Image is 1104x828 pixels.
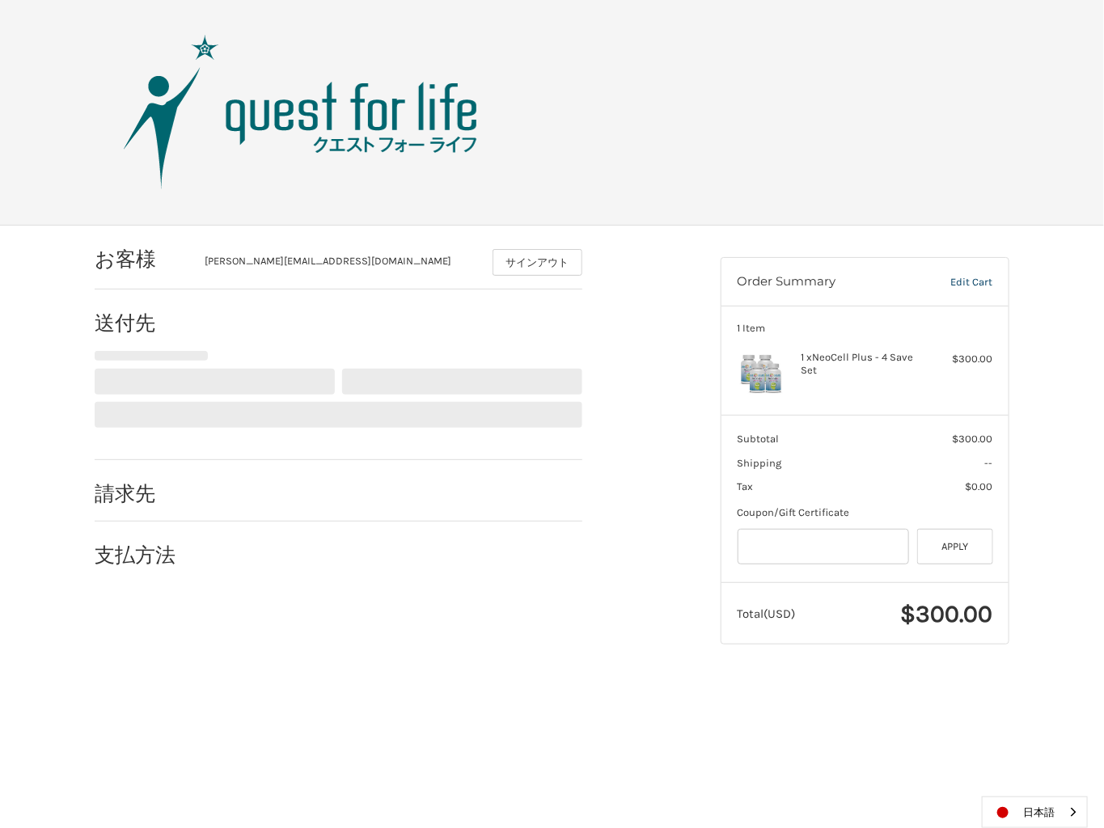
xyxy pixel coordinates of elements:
[738,322,993,335] h3: 1 Item
[966,480,993,492] span: $0.00
[953,433,993,445] span: $300.00
[929,351,993,367] div: $300.00
[982,796,1088,828] aside: Language selected: 日本語
[738,433,780,445] span: Subtotal
[983,797,1087,827] a: 日本語
[738,274,917,290] h3: Order Summary
[95,543,189,568] h2: 支払方法
[95,481,189,506] h2: 請求先
[738,529,910,565] input: Gift Certificate or Coupon Code
[982,796,1088,828] div: Language
[205,253,477,276] div: [PERSON_NAME][EMAIL_ADDRESS][DOMAIN_NAME]
[985,457,993,469] span: --
[95,247,189,272] h2: お客様
[738,606,796,621] span: Total (USD)
[916,274,992,290] a: Edit Cart
[901,599,993,628] span: $300.00
[738,457,782,469] span: Shipping
[95,310,189,336] h2: 送付先
[738,505,993,521] div: Coupon/Gift Certificate
[493,249,582,276] button: サインアウト
[99,32,503,193] img: クエスト・グループ
[802,351,925,378] h4: 1 x NeoCell Plus - 4 Save Set
[917,529,993,565] button: Apply
[738,480,754,492] span: Tax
